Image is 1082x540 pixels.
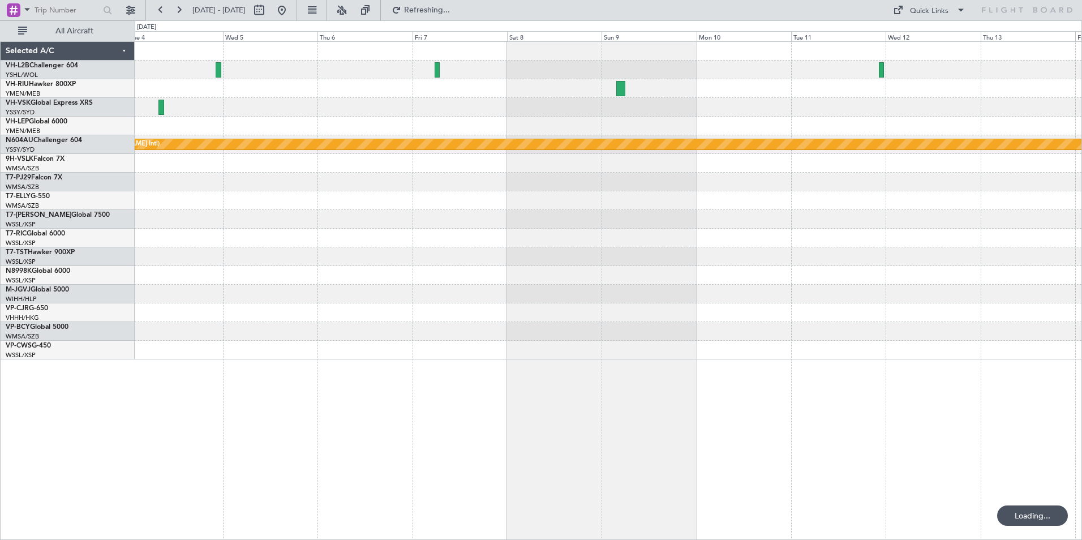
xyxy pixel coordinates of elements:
div: Sun 9 [602,31,696,41]
span: T7-RIC [6,230,27,237]
div: Fri 7 [413,31,507,41]
span: VP-CWS [6,342,32,349]
span: T7-PJ29 [6,174,31,181]
span: VH-L2B [6,62,29,69]
span: Refreshing... [403,6,451,14]
a: VP-CJRG-650 [6,305,48,312]
div: Sat 8 [507,31,602,41]
a: T7-ELLYG-550 [6,193,50,200]
a: WMSA/SZB [6,164,39,173]
button: Refreshing... [387,1,454,19]
div: Loading... [997,505,1068,526]
span: VH-LEP [6,118,29,125]
div: Wed 5 [223,31,317,41]
span: [DATE] - [DATE] [192,5,246,15]
div: [DATE] [137,23,156,32]
a: T7-TSTHawker 900XP [6,249,75,256]
span: All Aircraft [29,27,119,35]
a: T7-[PERSON_NAME]Global 7500 [6,212,110,218]
input: Trip Number [35,2,100,19]
div: Quick Links [910,6,948,17]
a: WSSL/XSP [6,239,36,247]
div: Mon 10 [697,31,791,41]
a: WSSL/XSP [6,220,36,229]
a: WSSL/XSP [6,276,36,285]
a: YSSY/SYD [6,108,35,117]
div: Wed 12 [886,31,980,41]
a: T7-RICGlobal 6000 [6,230,65,237]
span: T7-ELLY [6,193,31,200]
span: N604AU [6,137,33,144]
a: WIHH/HLP [6,295,37,303]
a: VH-VSKGlobal Express XRS [6,100,93,106]
a: N604AUChallenger 604 [6,137,82,144]
span: T7-TST [6,249,28,256]
a: 9H-VSLKFalcon 7X [6,156,65,162]
span: VP-CJR [6,305,29,312]
a: VH-L2BChallenger 604 [6,62,78,69]
span: N8998K [6,268,32,275]
a: WSSL/XSP [6,258,36,266]
a: VHHH/HKG [6,314,39,322]
div: Thu 6 [317,31,412,41]
a: M-JGVJGlobal 5000 [6,286,69,293]
span: 9H-VSLK [6,156,33,162]
div: Tue 11 [791,31,886,41]
a: WMSA/SZB [6,183,39,191]
a: WSSL/XSP [6,351,36,359]
a: VH-RIUHawker 800XP [6,81,76,88]
a: YMEN/MEB [6,127,40,135]
span: M-JGVJ [6,286,31,293]
span: VH-VSK [6,100,31,106]
span: T7-[PERSON_NAME] [6,212,71,218]
div: Tue 4 [128,31,222,41]
a: WMSA/SZB [6,332,39,341]
a: VH-LEPGlobal 6000 [6,118,67,125]
a: YMEN/MEB [6,89,40,98]
a: WMSA/SZB [6,202,39,210]
div: Thu 13 [981,31,1075,41]
span: VH-RIU [6,81,29,88]
a: YSSY/SYD [6,145,35,154]
a: YSHL/WOL [6,71,38,79]
span: VP-BCY [6,324,30,331]
button: All Aircraft [12,22,123,40]
button: Quick Links [887,1,971,19]
a: VP-BCYGlobal 5000 [6,324,68,331]
a: T7-PJ29Falcon 7X [6,174,62,181]
a: N8998KGlobal 6000 [6,268,70,275]
a: VP-CWSG-450 [6,342,51,349]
